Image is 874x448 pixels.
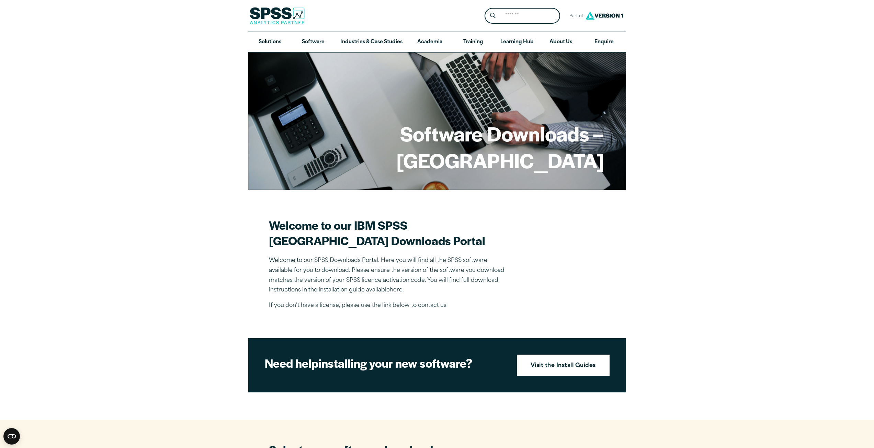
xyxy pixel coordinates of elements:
h2: Welcome to our IBM SPSS [GEOGRAPHIC_DATA] Downloads Portal [269,217,509,248]
a: Industries & Case Studies [335,32,408,52]
a: Learning Hub [495,32,539,52]
strong: Visit the Install Guides [531,361,596,370]
a: Training [451,32,495,52]
img: SPSS Analytics Partner [250,7,305,24]
button: Open CMP widget [3,428,20,445]
strong: Need help [265,355,318,371]
h1: Software Downloads – [GEOGRAPHIC_DATA] [270,120,604,173]
a: Visit the Install Guides [517,355,610,376]
nav: Desktop version of site main menu [248,32,626,52]
a: About Us [539,32,582,52]
img: Version1 Logo [584,9,625,22]
a: Software [292,32,335,52]
a: Enquire [582,32,626,52]
span: Part of [566,11,584,21]
a: Academia [408,32,451,52]
h2: installing your new software? [265,355,505,371]
form: Site Header Search Form [485,8,560,24]
a: here [390,287,402,293]
p: Welcome to our SPSS Downloads Portal. Here you will find all the SPSS software available for you ... [269,256,509,295]
p: If you don’t have a license, please use the link below to contact us [269,301,509,311]
button: Search magnifying glass icon [486,10,499,22]
a: Solutions [248,32,292,52]
svg: Search magnifying glass icon [490,13,496,19]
